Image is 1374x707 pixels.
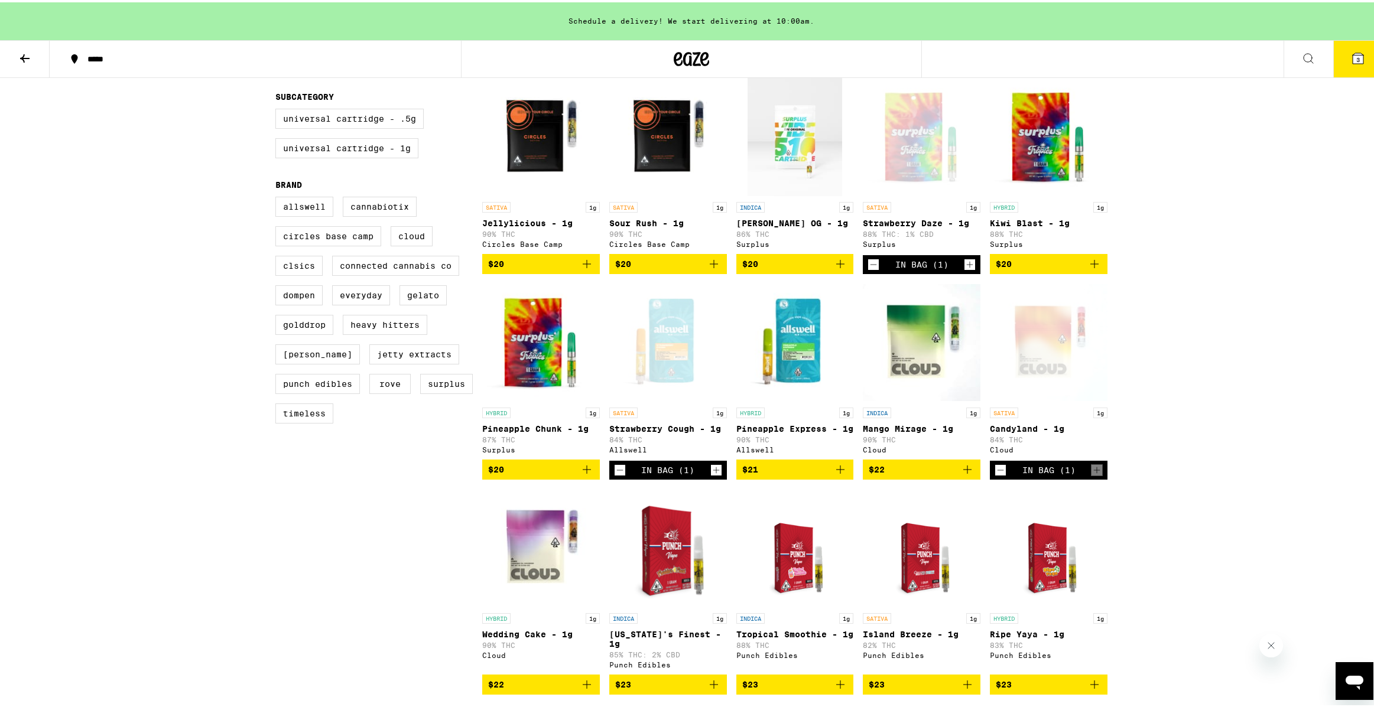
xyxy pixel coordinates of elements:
[641,463,694,473] div: In Bag (1)
[736,252,854,272] button: Add to bag
[586,405,600,416] p: 1g
[609,434,727,441] p: 84% THC
[609,200,638,210] p: SATIVA
[966,200,980,210] p: 1g
[488,462,504,472] span: $20
[275,224,381,244] label: Circles Base Camp
[990,444,1107,451] div: Cloud
[586,611,600,621] p: 1g
[1091,462,1103,474] button: Increment
[736,422,854,431] p: Pineapple Express - 1g
[482,76,600,194] img: Circles Base Camp - Jellylicious - 1g
[736,228,854,236] p: 86% THC
[609,252,727,272] button: Add to bag
[609,76,727,252] a: Open page for Sour Rush - 1g from Circles Base Camp
[995,462,1006,474] button: Decrement
[863,281,980,399] img: Cloud - Mango Mirage - 1g
[990,649,1107,657] div: Punch Edibles
[391,224,433,244] label: Cloud
[609,444,727,451] div: Allswell
[966,611,980,621] p: 1g
[736,405,765,416] p: HYBRID
[609,659,727,666] div: Punch Edibles
[609,238,727,246] div: Circles Base Camp
[736,649,854,657] div: Punch Edibles
[609,422,727,431] p: Strawberry Cough - 1g
[482,405,511,416] p: HYBRID
[609,405,638,416] p: SATIVA
[482,200,511,210] p: SATIVA
[863,649,980,657] div: Punch Edibles
[736,281,854,399] img: Allswell - Pineapple Express - 1g
[609,76,727,194] img: Circles Base Camp - Sour Rush - 1g
[586,200,600,210] p: 1g
[736,281,854,457] a: Open page for Pineapple Express - 1g from Allswell
[863,639,980,647] p: 82% THC
[1336,660,1373,698] iframe: Button to launch messaging window
[736,672,854,692] button: Add to bag
[482,422,600,431] p: Pineapple Chunk - 1g
[863,627,980,637] p: Island Breeze - 1g
[990,200,1018,210] p: HYBRID
[863,281,980,457] a: Open page for Mango Mirage - 1g from Cloud
[990,639,1107,647] p: 83% THC
[713,611,727,621] p: 1g
[275,283,323,303] label: Dompen
[869,677,885,687] span: $23
[482,281,600,457] a: Open page for Pineapple Chunk - 1g from Surplus
[482,252,600,272] button: Add to bag
[736,216,854,226] p: [PERSON_NAME] OG - 1g
[482,487,600,605] img: Cloud - Wedding Cake - 1g
[275,372,360,392] label: Punch Edibles
[863,238,980,246] div: Surplus
[609,487,727,605] img: Punch Edibles - Florida's Finest - 1g
[990,238,1107,246] div: Surplus
[275,253,323,273] label: CLSICS
[863,434,980,441] p: 90% THC
[343,194,417,214] label: Cannabiotix
[736,487,854,672] a: Open page for Tropical Smoothie - 1g from Punch Edibles
[990,672,1107,692] button: Add to bag
[736,639,854,647] p: 88% THC
[876,487,967,605] img: Punch Edibles - Island Breeze - 1g
[749,487,840,605] img: Punch Edibles - Tropical Smoothie - 1g
[1093,611,1107,621] p: 1g
[736,444,854,451] div: Allswell
[332,253,459,273] label: Connected Cannabis Co
[482,216,600,226] p: Jellylicious - 1g
[996,257,1012,266] span: $20
[275,401,333,421] label: Timeless
[736,200,765,210] p: INDICA
[990,216,1107,226] p: Kiwi Blast - 1g
[990,76,1107,252] a: Open page for Kiwi Blast - 1g from Surplus
[482,649,600,657] div: Cloud
[482,627,600,637] p: Wedding Cake - 1g
[863,444,980,451] div: Cloud
[895,258,949,267] div: In Bag (1)
[1022,463,1076,473] div: In Bag (1)
[1093,200,1107,210] p: 1g
[736,76,854,252] a: Open page for King Louie OG - 1g from Surplus
[742,257,758,266] span: $20
[839,611,853,621] p: 1g
[1093,405,1107,416] p: 1g
[990,76,1107,194] img: Surplus - Kiwi Blast - 1g
[482,672,600,692] button: Add to bag
[482,639,600,647] p: 90% THC
[863,405,891,416] p: INDICA
[863,422,980,431] p: Mango Mirage - 1g
[609,281,727,458] a: Open page for Strawberry Cough - 1g from Allswell
[609,649,727,656] p: 85% THC: 2% CBD
[275,136,418,156] label: Universal Cartridge - 1g
[275,90,334,99] legend: Subcategory
[736,627,854,637] p: Tropical Smoothie - 1g
[609,228,727,236] p: 90% THC
[482,487,600,672] a: Open page for Wedding Cake - 1g from Cloud
[399,283,447,303] label: Gelato
[868,256,879,268] button: Decrement
[742,677,758,687] span: $23
[713,405,727,416] p: 1g
[343,312,427,333] label: Heavy Hitters
[369,372,411,392] label: Rove
[990,405,1018,416] p: SATIVA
